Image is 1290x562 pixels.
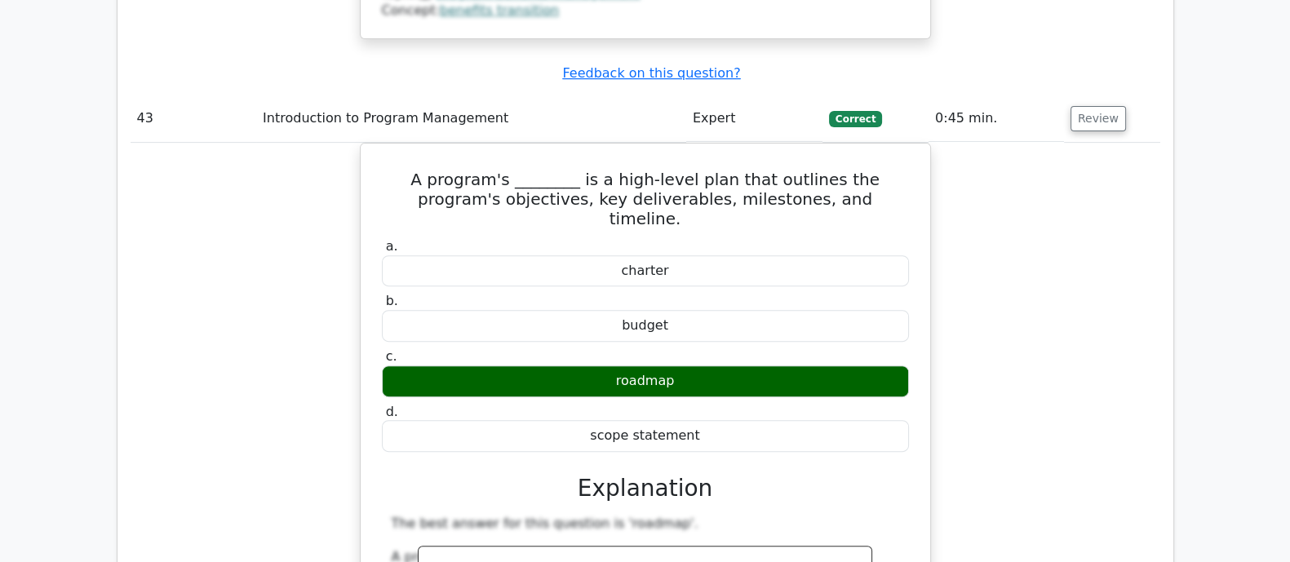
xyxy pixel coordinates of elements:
[382,2,909,20] div: Concept:
[386,348,397,364] span: c.
[382,255,909,287] div: charter
[440,2,559,18] a: benefits transition
[929,95,1064,142] td: 0:45 min.
[131,95,257,142] td: 43
[386,293,398,308] span: b.
[392,475,899,502] h3: Explanation
[1071,106,1126,131] button: Review
[686,95,822,142] td: Expert
[380,170,911,228] h5: A program's ________ is a high-level plan that outlines the program's objectives, key deliverable...
[829,111,882,127] span: Correct
[562,65,740,81] a: Feedback on this question?
[386,404,398,419] span: d.
[256,95,686,142] td: Introduction to Program Management
[386,238,398,254] span: a.
[382,310,909,342] div: budget
[382,365,909,397] div: roadmap
[382,420,909,452] div: scope statement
